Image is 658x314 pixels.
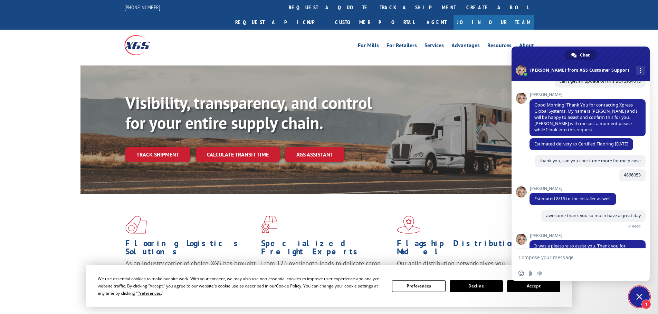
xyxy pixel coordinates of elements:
span: It was a pleasure to assist you. Thank you for reaching out to XGS. Have a great day as well. Ple... [534,243,639,274]
b: Visibility, transparency, and control for your entire supply chain. [125,92,372,133]
div: We use essential cookies to make our site work. With your consent, we may also use non-essential ... [98,275,384,297]
span: Audio message [536,271,542,276]
a: Customer Portal [330,15,420,30]
img: xgs-icon-focused-on-flooring-red [261,216,277,234]
p: From 123 overlength loads to delicate cargo, our experienced staff knows the best way to move you... [261,259,392,290]
span: [PERSON_NAME] [530,186,616,191]
span: awesome thank you so much have a great day [546,213,641,219]
a: For Mills [358,43,379,50]
span: Estimated 8/15 to the installer as well. [534,196,611,202]
span: Preferences [137,290,161,296]
a: [PHONE_NUMBER] [124,4,160,11]
a: Advantages [451,43,480,50]
span: Read [632,224,641,229]
h1: Flagship Distribution Model [397,239,527,259]
span: Insert an emoji [518,271,524,276]
button: Preferences [392,280,445,292]
a: Agent [420,15,454,30]
a: Chat [565,50,597,60]
a: Resources [487,43,512,50]
span: Estimated delivery to Certified Flooring [DATE] [534,141,628,147]
a: About [519,43,534,50]
img: xgs-icon-total-supply-chain-intelligence-red [125,216,147,234]
div: Cookie Consent Prompt [86,265,572,307]
a: Request a pickup [230,15,330,30]
span: As an industry carrier of choice, XGS has brought innovation and dedication to flooring logistics... [125,259,256,284]
span: Good Morning! Thank You for contacting Xpress Global Systems. My name is [PERSON_NAME] and I will... [534,102,637,133]
button: Accept [507,280,560,292]
textarea: Compose your message... [518,249,629,266]
a: For Retailers [387,43,417,50]
span: [PERSON_NAME] [530,92,646,97]
span: Our agile distribution network gives you nationwide inventory management on demand. [397,259,524,275]
h1: Specialized Freight Experts [261,239,392,259]
a: XGS ASSISTANT [285,147,344,162]
a: Join Our Team [454,15,534,30]
span: 1 [641,300,651,309]
img: xgs-icon-flagship-distribution-model-red [397,216,421,234]
h1: Flooring Logistics Solutions [125,239,256,259]
span: 4866053 [624,172,641,178]
span: Cookie Policy [276,283,301,289]
span: Send a file [527,271,533,276]
span: [PERSON_NAME] [530,233,646,238]
a: Close chat [629,286,650,307]
button: Decline [450,280,503,292]
a: Services [425,43,444,50]
span: Chat [580,50,590,60]
span: thank you, can you check one more for me please [540,158,641,164]
a: Calculate transit time [196,147,280,162]
a: Track shipment [125,147,190,162]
